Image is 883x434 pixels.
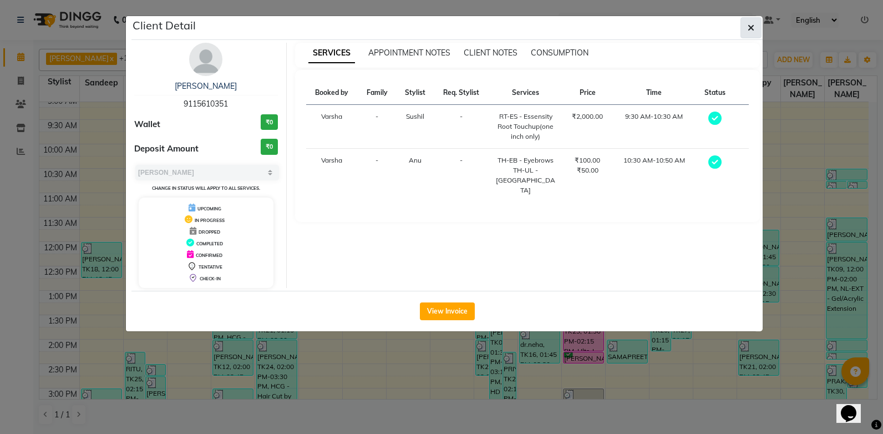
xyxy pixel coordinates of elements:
th: Req. Stylist [434,81,489,105]
span: Sushil [406,112,424,120]
span: IN PROGRESS [195,218,225,223]
span: COMPLETED [196,241,223,246]
th: Booked by [306,81,358,105]
td: Varsha [306,105,358,149]
button: View Invoice [420,302,475,320]
div: ₹50.00 [570,165,606,175]
small: Change in status will apply to all services. [152,185,260,191]
th: Stylist [396,81,434,105]
td: 10:30 AM-10:50 AM [612,149,696,203]
h3: ₹0 [261,139,278,155]
div: ₹100.00 [570,155,606,165]
td: - [434,105,489,149]
span: TENTATIVE [199,264,222,270]
span: 9115610351 [184,99,228,109]
span: DROPPED [199,229,220,235]
div: TH-EB - Eyebrows [495,155,556,165]
div: TH-UL - [GEOGRAPHIC_DATA] [495,165,556,195]
img: avatar [189,43,222,76]
td: - [434,149,489,203]
h5: Client Detail [133,17,196,34]
span: Wallet [134,118,160,131]
span: APPOINTMENT NOTES [368,48,450,58]
span: Deposit Amount [134,143,199,155]
td: Varsha [306,149,358,203]
td: - [358,105,396,149]
a: [PERSON_NAME] [175,81,237,91]
th: Services [489,81,563,105]
th: Time [612,81,696,105]
span: CONSUMPTION [531,48,588,58]
span: CLIENT NOTES [464,48,517,58]
td: - [358,149,396,203]
span: CHECK-IN [200,276,221,281]
div: RT-ES - Essensity Root Touchup(one inch only) [495,112,556,142]
span: SERVICES [308,43,355,63]
iframe: chat widget [836,390,872,423]
th: Price [563,81,612,105]
th: Family [358,81,396,105]
td: 9:30 AM-10:30 AM [612,105,696,149]
span: UPCOMING [197,206,221,211]
span: Anu [409,156,422,164]
div: ₹2,000.00 [570,112,606,122]
h3: ₹0 [261,114,278,130]
span: CONFIRMED [196,253,222,258]
th: Status [696,81,734,105]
